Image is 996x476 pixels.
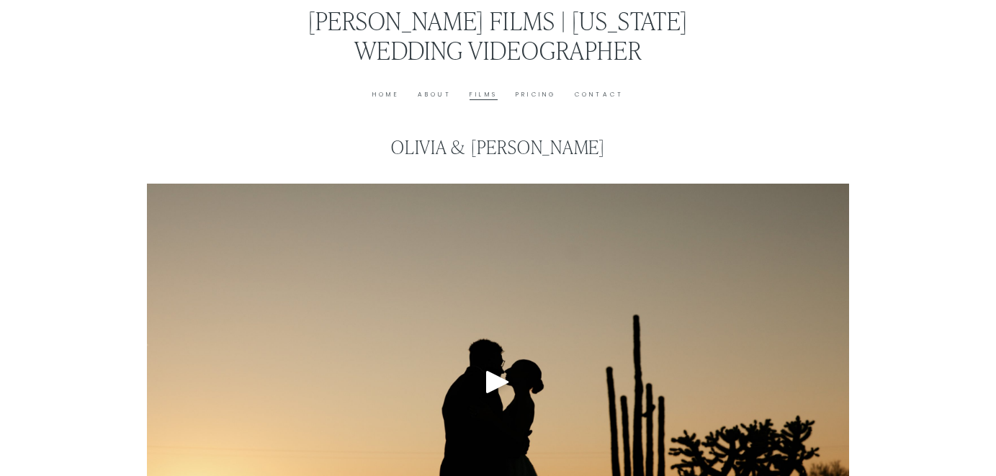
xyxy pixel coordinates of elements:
[516,89,557,100] a: Pricing
[147,136,849,158] h1: Olivia & [PERSON_NAME]
[575,89,624,100] a: Contact
[470,89,498,100] a: Films
[372,89,400,100] a: Home
[418,89,452,100] a: About
[308,4,688,66] a: [PERSON_NAME] Films | [US_STATE] Wedding Videographer
[480,364,515,399] div: Play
